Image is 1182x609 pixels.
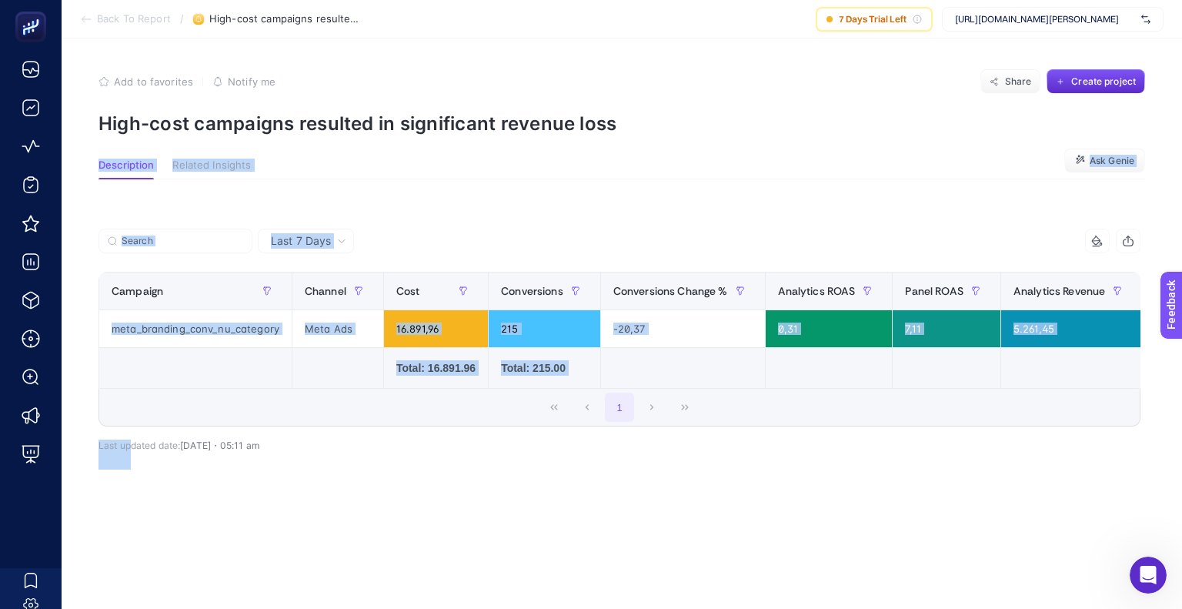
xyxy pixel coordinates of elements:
span: Analytics ROAS [778,285,856,297]
div: -20,37 [601,310,765,347]
span: Create project [1071,75,1136,88]
span: Channel [305,285,346,297]
button: Ask Genie [1064,149,1145,173]
button: Related Insights [172,159,251,179]
button: Share [980,69,1040,94]
span: Description [98,159,154,172]
input: Search [122,236,243,247]
span: Add to favorites [114,75,193,88]
span: Analytics Revenue [1013,285,1105,297]
span: Last updated date: [98,440,180,451]
span: Notify me [228,75,275,88]
img: svg%3e [1141,12,1150,27]
span: Ask Genie [1090,155,1134,167]
span: Campaign [112,285,163,297]
span: Conversions [501,285,563,297]
span: Share [1005,75,1032,88]
div: 5.261,45 [1001,310,1142,347]
button: Create project [1047,69,1145,94]
span: 7 Days Trial Left [839,13,907,25]
span: Panel ROAS [905,285,963,297]
span: Last 7 Days [271,233,331,249]
span: High-cost campaigns resulted in significant revenue loss [209,13,363,25]
div: 0,31 [766,310,893,347]
div: Total: 215.00 [501,360,588,376]
div: Last 7 Days [98,253,1140,451]
div: meta_branding_conv_nu_category [99,310,292,347]
button: Add to favorites [98,75,193,88]
p: High-cost campaigns resulted in significant revenue loss [98,112,1145,135]
span: Feedback [9,5,58,17]
button: 1 [605,393,634,422]
span: [DATE]・05:11 am [180,440,259,451]
div: Meta Ads [292,310,383,347]
span: Related Insights [172,159,251,172]
iframe: Intercom live chat [1130,557,1167,594]
span: Cost [396,285,420,297]
span: Conversions Change % [613,285,728,297]
div: 16.891,96 [384,310,488,347]
div: 7,11 [893,310,1000,347]
div: 215 [489,310,600,347]
span: [URL][DOMAIN_NAME][PERSON_NAME] [955,13,1135,25]
span: / [180,12,184,25]
button: Description [98,159,154,179]
span: Back To Report [97,13,171,25]
div: Total: 16.891.96 [396,360,476,376]
button: Notify me [212,75,275,88]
